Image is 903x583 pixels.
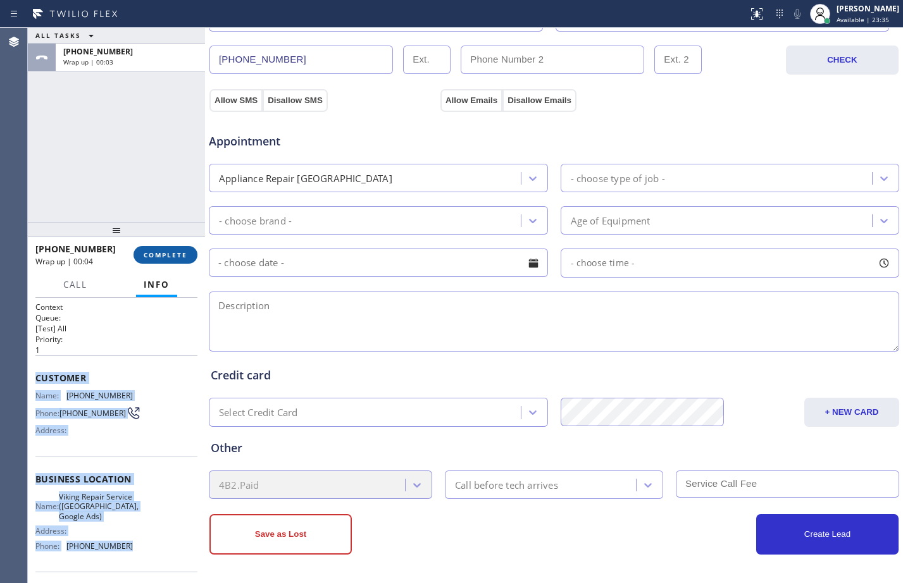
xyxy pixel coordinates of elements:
button: Save as Lost [209,514,352,555]
div: - choose brand - [219,213,292,228]
button: COMPLETE [134,246,197,264]
button: Allow Emails [440,89,502,112]
div: Credit card [211,367,897,384]
span: Wrap up | 00:03 [63,58,113,66]
span: Wrap up | 00:04 [35,256,93,267]
div: Other [211,439,897,457]
span: Address: [35,526,69,536]
span: Info [144,279,170,290]
h2: Queue: [35,312,197,323]
span: Viking Repair Service ([GEOGRAPHIC_DATA], Google Ads) [59,492,139,521]
button: + NEW CARD [804,398,899,427]
span: Name: [35,391,66,400]
button: ALL TASKS [28,28,106,43]
button: Disallow SMS [263,89,328,112]
div: Call before tech arrives [455,477,558,492]
input: Ext. 2 [654,46,702,74]
span: [PHONE_NUMBER] [63,46,133,57]
input: Phone Number 2 [461,46,644,74]
input: Ext. [403,46,451,74]
h2: Priority: [35,334,197,345]
span: Phone: [35,541,66,551]
div: - choose type of job - [571,171,665,185]
span: Address: [35,426,69,435]
input: Phone Number [209,46,393,74]
button: Disallow Emails [502,89,576,112]
button: CHECK [786,46,899,75]
span: Call [63,279,87,290]
span: - choose time - [571,257,635,269]
span: Available | 23:35 [837,15,889,24]
p: [Test] All [35,323,197,334]
button: Mute [788,5,806,23]
span: [PHONE_NUMBER] [35,243,116,255]
button: Create Lead [756,514,899,555]
span: Phone: [35,408,59,418]
span: [PHONE_NUMBER] [66,541,133,551]
span: Name: [35,501,59,511]
div: Age of Equipment [571,213,651,228]
span: [PHONE_NUMBER] [59,408,126,418]
span: [PHONE_NUMBER] [66,391,133,400]
span: Business location [35,473,197,485]
div: Select Credit Card [219,405,298,420]
div: [PERSON_NAME] [837,3,899,14]
button: Call [56,273,95,297]
h1: Context [35,302,197,312]
span: ALL TASKS [35,31,81,40]
button: Allow SMS [209,89,263,112]
span: Customer [35,372,197,384]
p: 1 [35,345,197,355]
span: Appointment [209,133,437,150]
button: Info [136,273,177,297]
input: Service Call Fee [676,470,899,498]
span: COMPLETE [144,250,187,259]
input: - choose date - [209,249,548,277]
div: Appliance Repair [GEOGRAPHIC_DATA] [219,171,392,185]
